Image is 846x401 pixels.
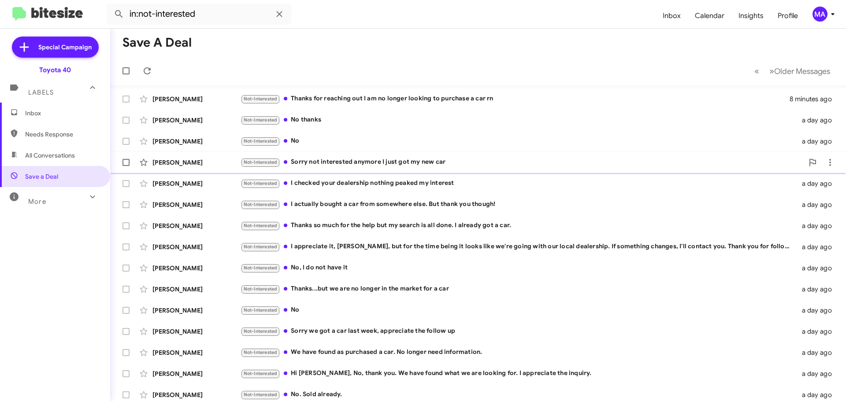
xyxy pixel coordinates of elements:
[241,305,797,315] div: No
[241,157,804,167] div: Sorry not interested anymore I just got my new car
[797,327,839,336] div: a day ago
[244,138,278,144] span: Not-Interested
[241,199,797,210] div: I actually bought a car from somewhere else. But thank you though!
[750,62,835,80] nav: Page navigation example
[25,151,75,160] span: All Conversations
[241,242,797,252] div: I appreciate it, [PERSON_NAME], but for the time being it looks like we're going with our local d...
[241,284,797,294] div: Thanks...but we are no longer in the market for a car
[152,95,241,103] div: [PERSON_NAME]
[797,390,839,399] div: a day ago
[797,369,839,378] div: a day ago
[813,7,827,22] div: MA
[749,62,764,80] button: Previous
[152,390,241,399] div: [PERSON_NAME]
[152,158,241,167] div: [PERSON_NAME]
[244,202,278,207] span: Not-Interested
[797,200,839,209] div: a day ago
[764,62,835,80] button: Next
[152,348,241,357] div: [PERSON_NAME]
[152,200,241,209] div: [PERSON_NAME]
[241,94,790,104] div: Thanks for reaching out I am no longer looking to purchase a car rn
[241,263,797,273] div: No, I do not have it
[152,221,241,230] div: [PERSON_NAME]
[241,390,797,400] div: No. Sold already.
[152,327,241,336] div: [PERSON_NAME]
[241,368,797,379] div: Hi [PERSON_NAME], No, thank you. We have found what we are looking for. I appreciate the inquiry.
[107,4,292,25] input: Search
[241,178,797,188] div: I checked your dealership nothing peaked my interest
[152,179,241,188] div: [PERSON_NAME]
[244,223,278,228] span: Not-Interested
[244,392,278,397] span: Not-Interested
[152,243,241,251] div: [PERSON_NAME]
[244,159,278,165] span: Not-Interested
[797,137,839,146] div: a day ago
[805,7,836,22] button: MA
[25,130,100,139] span: Needs Response
[688,3,731,29] a: Calendar
[797,285,839,294] div: a day ago
[769,66,774,77] span: »
[797,243,839,251] div: a day ago
[244,371,278,376] span: Not-Interested
[25,172,58,181] span: Save a Deal
[797,221,839,230] div: a day ago
[244,265,278,271] span: Not-Interested
[28,198,46,206] span: More
[122,36,192,50] h1: Save a Deal
[244,307,278,313] span: Not-Interested
[12,37,99,58] a: Special Campaign
[244,328,278,334] span: Not-Interested
[28,88,54,96] span: Labels
[797,116,839,125] div: a day ago
[241,347,797,357] div: We have found as purchased a car. No longer need information.
[790,95,839,103] div: 8 minutes ago
[152,369,241,378] div: [PERSON_NAME]
[39,66,71,74] div: Toyota 40
[656,3,688,29] a: Inbox
[241,221,797,231] div: Thanks so much for the help but my search is all done. I already got a car.
[152,306,241,315] div: [PERSON_NAME]
[771,3,805,29] a: Profile
[152,285,241,294] div: [PERSON_NAME]
[797,348,839,357] div: a day ago
[152,137,241,146] div: [PERSON_NAME]
[797,264,839,272] div: a day ago
[244,96,278,102] span: Not-Interested
[241,326,797,336] div: Sorry we got a car last week, appreciate the follow up
[797,179,839,188] div: a day ago
[152,116,241,125] div: [PERSON_NAME]
[241,136,797,146] div: No
[152,264,241,272] div: [PERSON_NAME]
[244,180,278,186] span: Not-Interested
[25,109,100,118] span: Inbox
[797,306,839,315] div: a day ago
[241,115,797,125] div: No thanks
[754,66,759,77] span: «
[38,43,92,52] span: Special Campaign
[731,3,771,29] a: Insights
[244,117,278,123] span: Not-Interested
[244,244,278,250] span: Not-Interested
[244,286,278,292] span: Not-Interested
[244,349,278,355] span: Not-Interested
[774,66,830,76] span: Older Messages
